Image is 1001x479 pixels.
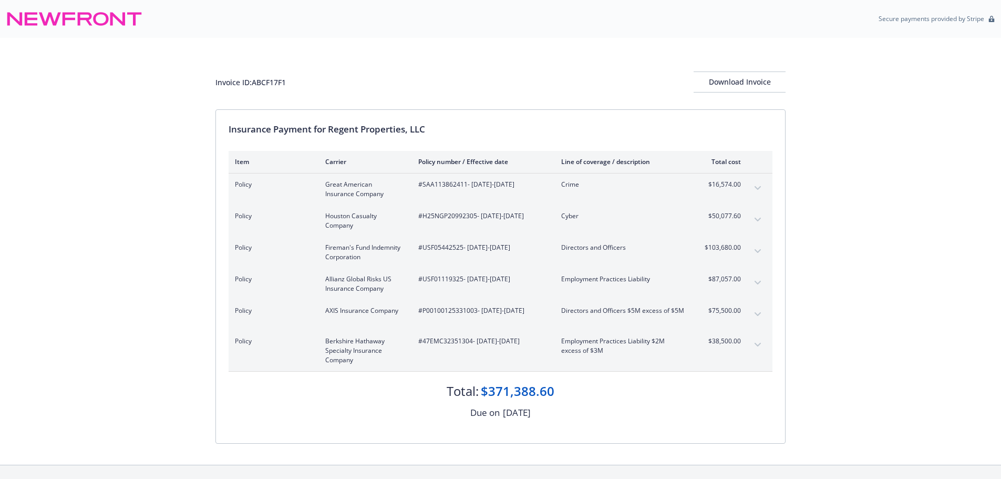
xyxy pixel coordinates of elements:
div: Total: [447,382,479,400]
span: Directors and Officers $5M excess of $5M [561,306,685,315]
span: Fireman's Fund Indemnity Corporation [325,243,401,262]
span: $87,057.00 [701,274,741,284]
button: expand content [749,180,766,197]
div: Total cost [701,157,741,166]
div: Download Invoice [694,72,786,92]
button: Download Invoice [694,72,786,93]
span: Allianz Global Risks US Insurance Company [325,274,401,293]
div: PolicyFireman's Fund Indemnity Corporation#USF05442525- [DATE]-[DATE]Directors and Officers$103,6... [229,237,772,268]
div: Policy number / Effective date [418,157,544,166]
div: Due on [470,406,500,420]
span: Berkshire Hathaway Specialty Insurance Company [325,337,401,365]
span: $50,077.60 [701,211,741,221]
div: Carrier [325,157,401,166]
span: Directors and Officers [561,243,685,252]
div: PolicyAllianz Global Risks US Insurance Company#USF01119325- [DATE]-[DATE]Employment Practices Li... [229,268,772,300]
span: Employment Practices Liability [561,274,685,284]
span: $38,500.00 [701,337,741,346]
span: Crime [561,180,685,189]
span: AXIS Insurance Company [325,306,401,315]
span: Policy [235,243,308,252]
span: Policy [235,274,308,284]
div: $371,388.60 [481,382,554,400]
span: Houston Casualty Company [325,211,401,230]
div: PolicyHouston Casualty Company#H25NGP20992305- [DATE]-[DATE]Cyber$50,077.60expand content [229,205,772,237]
span: $75,500.00 [701,306,741,315]
span: #H25NGP20992305 - [DATE]-[DATE] [418,211,544,221]
span: Great American Insurance Company [325,180,401,199]
div: PolicyGreat American Insurance Company#SAA113862411- [DATE]-[DATE]Crime$16,574.00expand content [229,174,772,205]
div: PolicyAXIS Insurance Company#P00100125331003- [DATE]-[DATE]Directors and Officers $5M excess of $... [229,300,772,330]
div: Invoice ID: ABCF17F1 [215,77,286,88]
button: expand content [749,211,766,228]
span: #SAA113862411 - [DATE]-[DATE] [418,180,544,189]
span: Employment Practices Liability $2M excess of $3M [561,337,685,355]
button: expand content [749,274,766,291]
div: PolicyBerkshire Hathaway Specialty Insurance Company#47EMC32351304- [DATE]-[DATE]Employment Pract... [229,330,772,371]
span: #47EMC32351304 - [DATE]-[DATE] [418,337,544,346]
button: expand content [749,337,766,353]
span: Cyber [561,211,685,221]
button: expand content [749,243,766,260]
span: Policy [235,180,308,189]
span: $16,574.00 [701,180,741,189]
span: Policy [235,306,308,315]
div: Line of coverage / description [561,157,685,166]
span: Policy [235,211,308,221]
div: Item [235,157,308,166]
span: $103,680.00 [701,243,741,252]
div: [DATE] [503,406,531,420]
button: expand content [749,306,766,323]
span: Policy [235,337,308,346]
p: Secure payments provided by Stripe [879,14,984,23]
span: #P00100125331003 - [DATE]-[DATE] [418,306,544,315]
div: Insurance Payment for Regent Properties, LLC [229,123,772,136]
span: #USF05442525 - [DATE]-[DATE] [418,243,544,252]
span: #USF01119325 - [DATE]-[DATE] [418,274,544,284]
